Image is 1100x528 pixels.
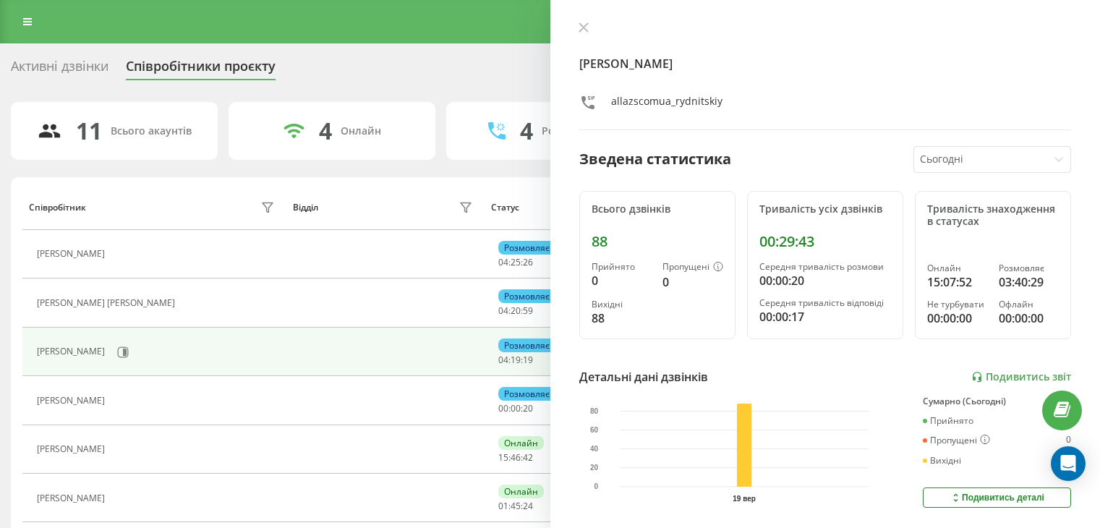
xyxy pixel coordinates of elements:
div: Співробітник [29,203,86,213]
div: : : [498,501,533,511]
text: 60 [590,426,599,434]
span: 19 [523,354,533,366]
text: 0 [594,483,598,491]
div: Тривалість усіх дзвінків [759,203,891,216]
span: 19 [511,354,521,366]
div: Вихідні [592,299,651,310]
div: [PERSON_NAME] [37,249,108,259]
div: : : [498,355,533,365]
span: 24 [523,500,533,512]
div: 88 [592,233,723,250]
div: 03:40:29 [999,273,1059,291]
span: 04 [498,256,508,268]
div: Пропущені [662,262,723,273]
div: Зведена статистика [579,148,731,170]
div: Розмовляє [498,289,555,303]
div: 00:00:20 [759,272,891,289]
span: 26 [523,256,533,268]
a: Подивитись звіт [971,371,1071,383]
span: 04 [498,305,508,317]
text: 80 [590,407,599,415]
span: 46 [511,451,521,464]
div: allazscomua_rydnitskiy [611,94,722,115]
div: Середня тривалість відповіді [759,298,891,308]
text: 19 вер [733,495,756,503]
div: Співробітники проєкту [126,59,276,81]
div: 15:07:52 [927,273,987,291]
div: [PERSON_NAME] [PERSON_NAME] [37,298,179,308]
div: Розмовляє [498,387,555,401]
span: 01 [498,500,508,512]
span: 20 [511,305,521,317]
div: [PERSON_NAME] [37,396,108,406]
div: Онлайн [498,485,544,498]
div: 00:29:43 [759,233,891,250]
div: Офлайн [999,299,1059,310]
span: 45 [511,500,521,512]
div: : : [498,404,533,414]
div: Відділ [293,203,318,213]
div: Прийнято [923,416,973,426]
div: : : [498,306,533,316]
div: [PERSON_NAME] [37,346,108,357]
div: Вихідні [923,456,961,466]
span: 04 [498,354,508,366]
div: Розмовляє [498,338,555,352]
div: Онлайн [341,125,381,137]
div: : : [498,257,533,268]
span: 20 [523,402,533,414]
span: 00 [498,402,508,414]
div: 0 [1066,435,1071,446]
div: Статус [491,203,519,213]
span: 25 [511,256,521,268]
span: 15 [498,451,508,464]
div: Подивитись деталі [950,492,1044,503]
div: Розмовляє [498,241,555,255]
div: 4 [520,117,533,145]
div: 00:00:00 [927,310,987,327]
div: Не турбувати [927,299,987,310]
div: Прийнято [592,262,651,272]
text: 40 [590,445,599,453]
div: Онлайн [498,436,544,450]
div: Детальні дані дзвінків [579,368,708,386]
div: Середня тривалість розмови [759,262,891,272]
div: Активні дзвінки [11,59,108,81]
div: 11 [76,117,102,145]
div: 00:00:17 [759,308,891,325]
h4: [PERSON_NAME] [579,55,1072,72]
div: Тривалість знаходження в статусах [927,203,1059,228]
div: Розмовляють [542,125,612,137]
div: Всього акаунтів [111,125,192,137]
div: : : [498,453,533,463]
div: Пропущені [923,435,990,446]
span: 42 [523,451,533,464]
span: 00 [511,402,521,414]
div: [PERSON_NAME] [37,444,108,454]
div: Open Intercom Messenger [1051,446,1086,481]
text: 20 [590,464,599,472]
div: 00:00:00 [999,310,1059,327]
div: 4 [319,117,332,145]
div: 88 [592,310,651,327]
div: Всього дзвінків [592,203,723,216]
div: 0 [662,273,723,291]
button: Подивитись деталі [923,487,1071,508]
div: Сумарно (Сьогодні) [923,396,1071,406]
span: 59 [523,305,533,317]
div: Онлайн [927,263,987,273]
div: Розмовляє [999,263,1059,273]
div: [PERSON_NAME] [37,493,108,503]
div: 0 [592,272,651,289]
